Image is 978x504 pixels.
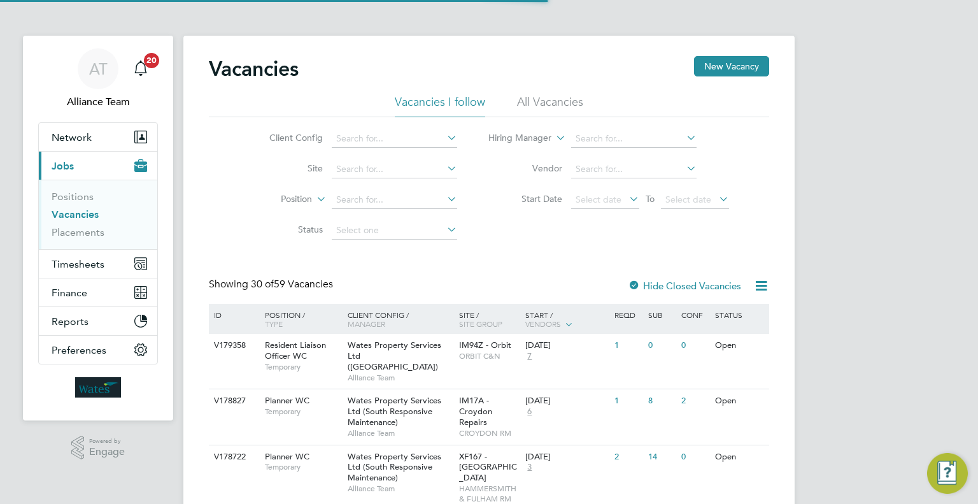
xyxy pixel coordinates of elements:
[265,319,283,329] span: Type
[525,396,608,407] div: [DATE]
[348,319,385,329] span: Manager
[250,132,323,143] label: Client Config
[52,191,94,203] a: Positions
[642,191,658,207] span: To
[38,377,158,398] a: Go to home page
[239,193,312,206] label: Position
[459,351,520,361] span: ORBIT C&N
[927,453,968,494] button: Engage Resource Center
[89,61,108,77] span: AT
[211,334,255,357] div: V179358
[332,222,457,240] input: Select one
[459,395,492,428] span: IM17A - Croydon Repairs
[489,162,562,174] label: Vendor
[525,340,608,351] div: [DATE]
[251,278,333,291] span: 59 Vacancies
[39,250,157,278] button: Timesheets
[332,130,457,148] input: Search for...
[459,319,502,329] span: Site Group
[348,428,453,438] span: Alliance Team
[265,395,309,406] span: Planner WC
[525,351,534,362] span: 7
[265,362,341,372] span: Temporary
[348,373,453,383] span: Alliance Team
[52,287,87,299] span: Finance
[348,484,453,494] span: Alliance Team
[39,152,157,180] button: Jobs
[265,407,341,417] span: Temporary
[712,445,767,469] div: Open
[144,53,159,68] span: 20
[52,131,92,143] span: Network
[128,48,153,89] a: 20
[459,340,511,350] span: IM94Z - Orbit
[628,280,741,292] label: Hide Closed Vacancies
[678,304,711,326] div: Conf
[52,160,74,172] span: Jobs
[52,226,104,238] a: Placements
[209,278,336,291] div: Showing
[250,224,323,235] label: Status
[211,389,255,413] div: V178827
[611,304,644,326] div: Reqd
[265,451,309,462] span: Planner WC
[71,436,125,460] a: Powered byEngage
[39,336,157,364] button: Preferences
[645,389,678,413] div: 8
[332,191,457,209] input: Search for...
[348,340,441,372] span: Wates Property Services Ltd ([GEOGRAPHIC_DATA])
[332,161,457,178] input: Search for...
[265,462,341,472] span: Temporary
[678,445,711,469] div: 0
[525,319,561,329] span: Vendors
[489,193,562,205] label: Start Date
[395,94,485,117] li: Vacancies I follow
[478,132,551,145] label: Hiring Manager
[712,389,767,413] div: Open
[525,452,608,463] div: [DATE]
[39,180,157,249] div: Jobs
[348,395,441,428] span: Wates Property Services Ltd (South Responsive Maintenance)
[255,304,344,335] div: Position /
[52,344,106,356] span: Preferences
[645,334,678,357] div: 0
[571,161,697,178] input: Search for...
[678,389,711,413] div: 2
[522,304,611,336] div: Start /
[344,304,456,335] div: Client Config /
[211,304,255,326] div: ID
[517,94,583,117] li: All Vacancies
[459,484,520,503] span: HAMMERSMITH & FULHAM RM
[459,451,517,484] span: XF167 - [GEOGRAPHIC_DATA]
[38,94,158,110] span: Alliance Team
[525,462,534,473] span: 3
[211,445,255,469] div: V178722
[89,436,125,447] span: Powered by
[525,407,534,417] span: 6
[645,304,678,326] div: Sub
[678,334,711,357] div: 0
[348,451,441,484] span: Wates Property Services Ltd (South Responsive Maintenance)
[209,56,299,82] h2: Vacancies
[39,278,157,306] button: Finance
[75,377,121,398] img: wates-logo-retina.png
[611,389,644,413] div: 1
[611,445,644,469] div: 2
[712,304,767,326] div: Status
[251,278,274,291] span: 30 of
[456,304,523,335] div: Site /
[52,315,89,328] span: Reports
[39,123,157,151] button: Network
[38,48,158,110] a: ATAlliance Team
[23,36,173,421] nav: Main navigation
[250,162,323,174] label: Site
[39,307,157,335] button: Reports
[52,208,99,220] a: Vacancies
[459,428,520,438] span: CROYDON RM
[712,334,767,357] div: Open
[665,194,711,205] span: Select date
[645,445,678,469] div: 14
[265,340,326,361] span: Resident Liaison Officer WC
[571,130,697,148] input: Search for...
[576,194,621,205] span: Select date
